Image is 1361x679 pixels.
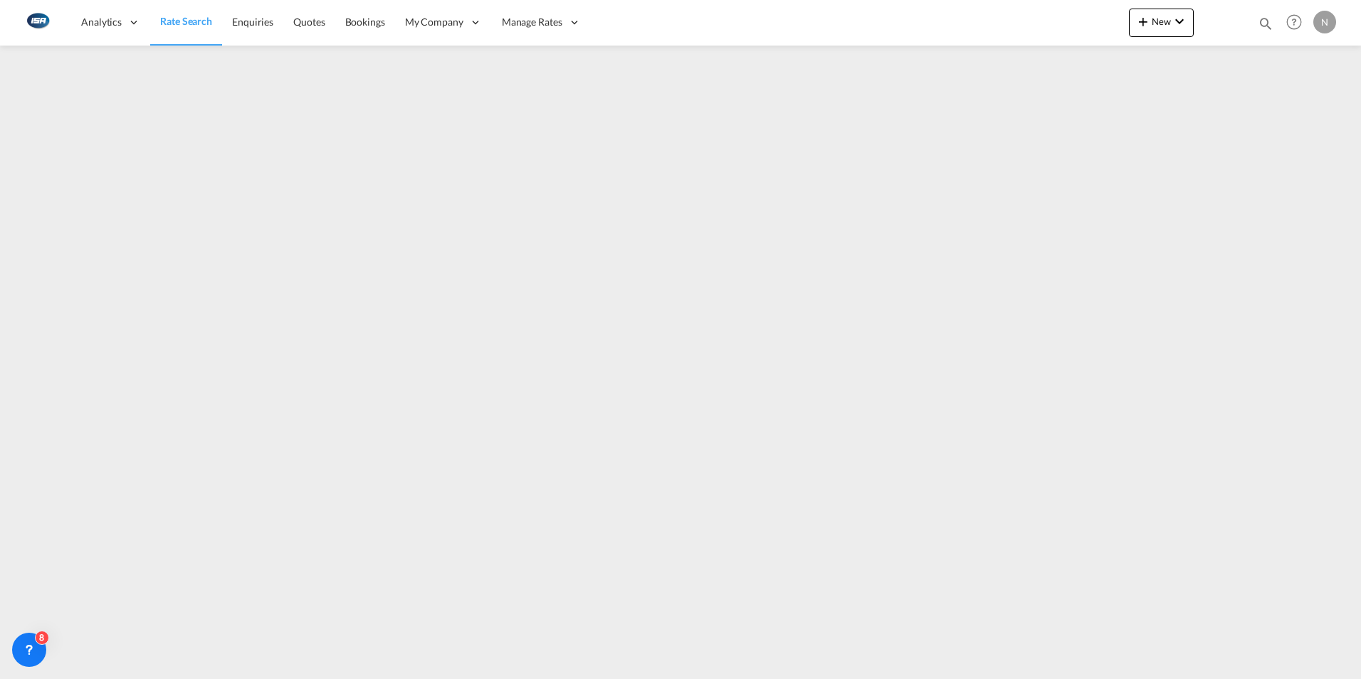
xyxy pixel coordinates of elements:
[502,15,562,29] span: Manage Rates
[1258,16,1273,37] div: icon-magnify
[160,15,212,27] span: Rate Search
[1313,11,1336,33] div: N
[1258,16,1273,31] md-icon: icon-magnify
[81,15,122,29] span: Analytics
[293,16,325,28] span: Quotes
[232,16,273,28] span: Enquiries
[345,16,385,28] span: Bookings
[1135,13,1152,30] md-icon: icon-plus 400-fg
[1171,13,1188,30] md-icon: icon-chevron-down
[1282,10,1313,36] div: Help
[1135,16,1188,27] span: New
[1282,10,1306,34] span: Help
[1129,9,1194,37] button: icon-plus 400-fgNewicon-chevron-down
[405,15,463,29] span: My Company
[21,6,53,38] img: 1aa151c0c08011ec8d6f413816f9a227.png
